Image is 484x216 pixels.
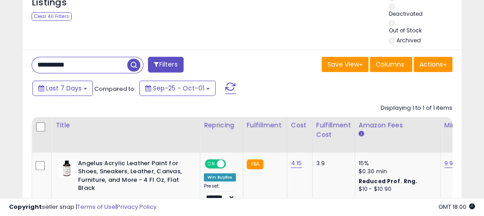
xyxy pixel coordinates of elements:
[359,177,418,185] b: Reduced Prof. Rng.
[9,203,157,211] div: seller snap | |
[94,85,136,93] span: Compared to:
[370,57,412,72] button: Columns
[77,202,115,211] a: Terms of Use
[376,60,404,69] span: Columns
[381,104,452,112] div: Displaying 1 to 1 of 1 items
[316,121,351,139] div: Fulfillment Cost
[117,202,157,211] a: Privacy Policy
[359,167,433,175] div: $0.30 min
[291,121,309,130] div: Cost
[148,57,183,72] button: Filters
[438,202,475,211] span: 2025-10-9 18:00 GMT
[204,121,239,130] div: Repricing
[359,185,433,193] div: $10 - $10.90
[316,159,348,167] div: 3.9
[322,57,369,72] button: Save View
[32,81,93,96] button: Last 7 Days
[32,12,72,21] div: Clear All Filters
[225,160,239,167] span: OFF
[444,159,457,168] a: 9.95
[359,159,433,167] div: 15%
[359,130,364,138] small: Amazon Fees.
[389,10,423,18] label: Deactivated
[139,81,216,96] button: Sep-25 - Oct-01
[58,159,76,177] img: 41SOWExV1QL._SL40_.jpg
[204,173,236,181] div: Win BuyBox
[153,84,204,93] span: Sep-25 - Oct-01
[46,84,82,93] span: Last 7 Days
[78,159,188,195] b: Angelus Acrylic Leather Paint for Shoes, Sneakers, Leather, Canvas, Furniture, and More - 4 Fl Oz...
[204,183,236,203] div: Preset:
[9,202,42,211] strong: Copyright
[291,159,302,168] a: 4.15
[206,160,217,167] span: ON
[247,159,263,169] small: FBA
[396,36,421,44] label: Archived
[414,57,452,72] button: Actions
[55,121,196,130] div: Title
[247,121,283,130] div: Fulfillment
[359,121,437,130] div: Amazon Fees
[389,27,422,34] label: Out of Stock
